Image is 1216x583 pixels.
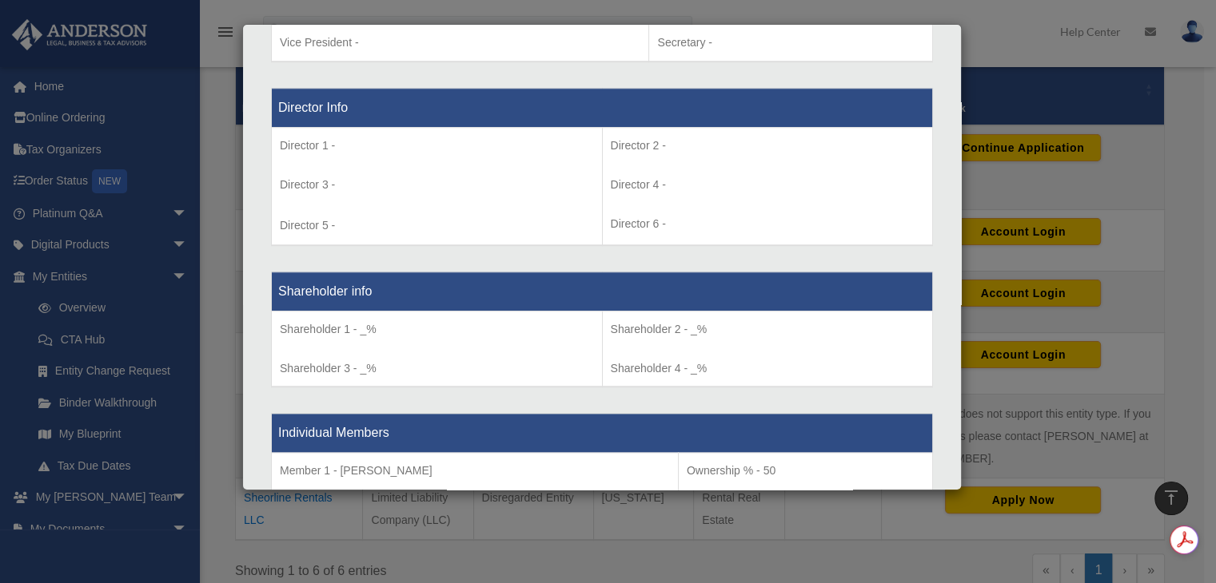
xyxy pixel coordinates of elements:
p: Member 1 - [PERSON_NAME] [280,461,670,481]
p: Shareholder 1 - _% [280,319,594,339]
p: Director 2 - [611,136,925,156]
p: Shareholder 4 - _% [611,359,925,379]
p: Director 1 - [280,136,594,156]
p: Secretary - [657,33,924,53]
p: Director 4 - [611,175,925,195]
p: Vice President - [280,33,640,53]
p: Director 6 - [611,214,925,234]
th: Shareholder info [272,272,933,311]
th: Individual Members [272,414,933,453]
th: Director Info [272,88,933,127]
p: Director 3 - [280,175,594,195]
p: Ownership % - 50 [687,461,924,481]
p: Shareholder 3 - _% [280,359,594,379]
td: Director 5 - [272,127,603,245]
p: Shareholder 2 - _% [611,319,925,339]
